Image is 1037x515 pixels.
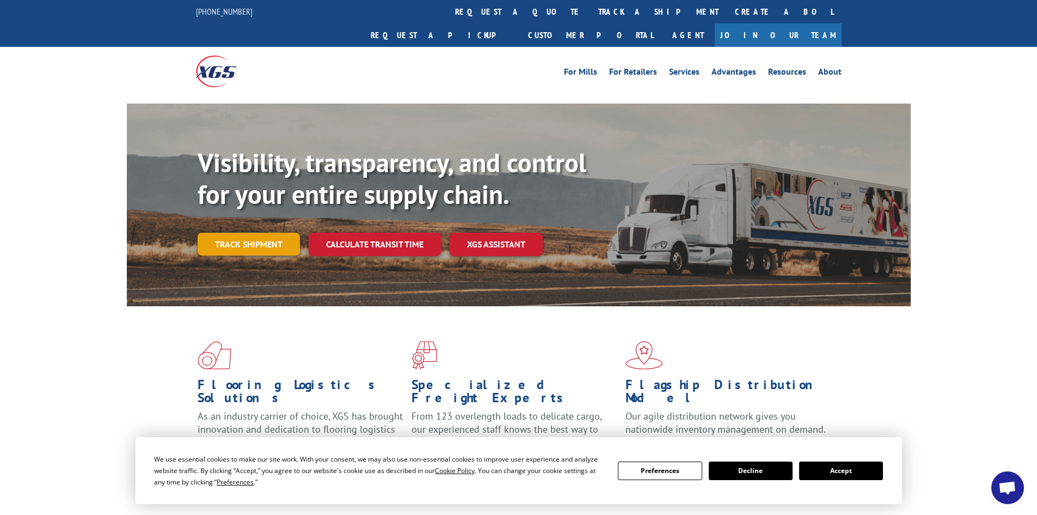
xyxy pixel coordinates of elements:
div: Cookie Consent Prompt [136,437,902,504]
img: xgs-icon-total-supply-chain-intelligence-red [198,341,231,369]
a: For Mills [564,68,597,80]
a: Request a pickup [363,23,520,47]
div: We use essential cookies to make our site work. With your consent, we may also use non-essential ... [154,453,605,488]
button: Preferences [618,462,702,480]
button: Decline [709,462,793,480]
h1: Flagship Distribution Model [625,378,831,410]
span: Cookie Policy [435,466,475,475]
a: Resources [768,68,806,80]
a: About [818,68,842,80]
a: XGS ASSISTANT [450,233,543,256]
p: From 123 overlength loads to delicate cargo, our experienced staff knows the best way to move you... [412,410,617,458]
a: Services [669,68,699,80]
span: Preferences [217,477,254,487]
a: For Retailers [609,68,657,80]
img: xgs-icon-flagship-distribution-model-red [625,341,663,369]
h1: Specialized Freight Experts [412,378,617,410]
a: Advantages [711,68,756,80]
span: As an industry carrier of choice, XGS has brought innovation and dedication to flooring logistics... [198,410,403,449]
a: Open chat [991,471,1024,504]
a: [PHONE_NUMBER] [196,6,253,17]
a: Join Our Team [715,23,842,47]
a: Customer Portal [520,23,661,47]
span: Our agile distribution network gives you nationwide inventory management on demand. [625,410,826,435]
h1: Flooring Logistics Solutions [198,378,403,410]
b: Visibility, transparency, and control for your entire supply chain. [198,146,586,211]
a: Calculate transit time [309,233,441,256]
a: Agent [661,23,715,47]
a: Track shipment [198,233,300,256]
img: xgs-icon-focused-on-flooring-red [412,341,437,369]
button: Accept [799,462,883,480]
